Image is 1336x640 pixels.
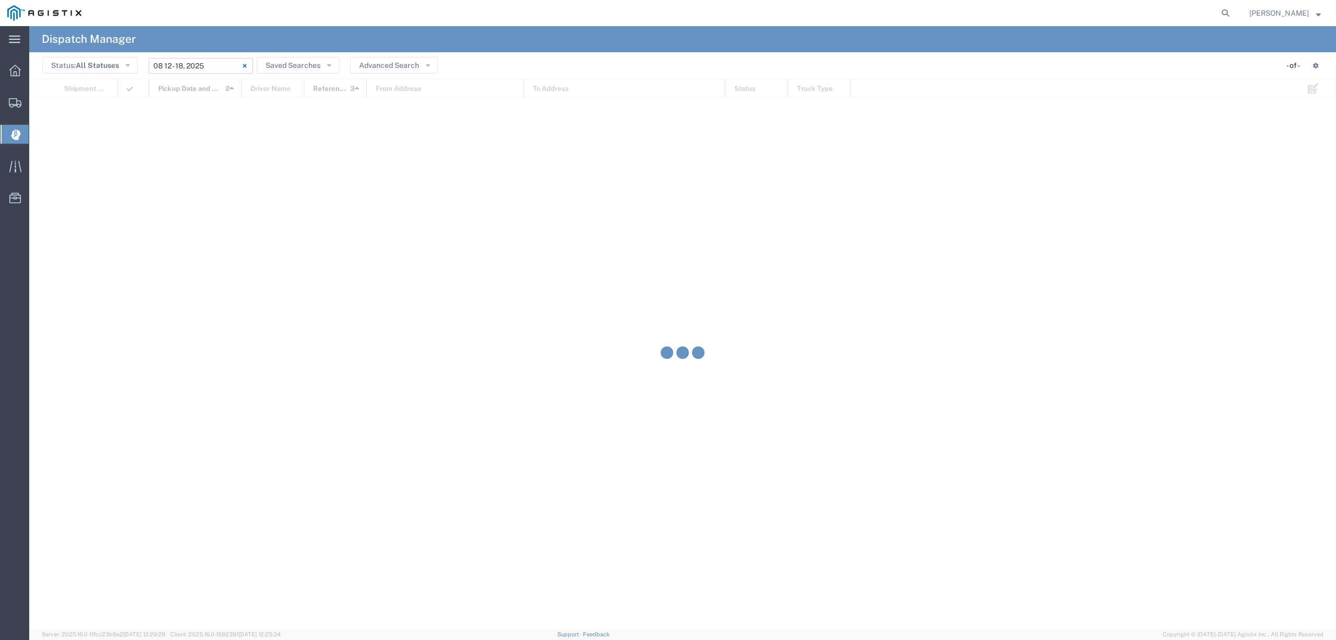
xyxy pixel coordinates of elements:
[557,631,583,637] a: Support
[1163,630,1323,639] span: Copyright © [DATE]-[DATE] Agistix Inc., All Rights Reserved
[170,631,281,637] span: Client: 2025.16.0-1592391
[1286,60,1305,71] div: - of -
[257,57,339,74] button: Saved Searches
[583,631,610,637] a: Feedback
[238,631,281,637] span: [DATE] 12:25:34
[7,5,81,21] img: logo
[350,57,438,74] button: Advanced Search
[1249,7,1309,19] span: Lorretta Ayala
[42,26,136,52] h4: Dispatch Manager
[42,57,138,74] button: Status:All Statuses
[1249,7,1321,19] button: [PERSON_NAME]
[76,61,119,69] span: All Statuses
[42,631,165,637] span: Server: 2025.16.0-1ffcc23b9e2
[123,631,165,637] span: [DATE] 12:29:29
